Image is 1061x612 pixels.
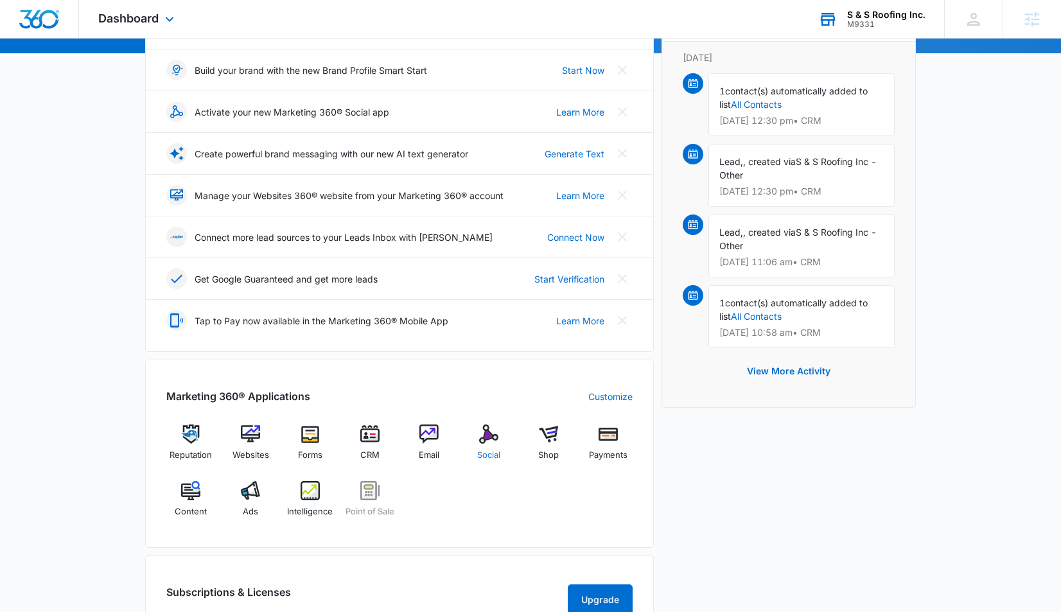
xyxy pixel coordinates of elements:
[731,311,782,322] a: All Contacts
[847,20,925,29] div: account id
[166,424,216,471] a: Reputation
[360,449,380,462] span: CRM
[170,449,212,462] span: Reputation
[477,449,500,462] span: Social
[538,449,559,462] span: Shop
[195,231,493,244] p: Connect more lead sources to your Leads Inbox with [PERSON_NAME]
[719,85,868,110] span: contact(s) automatically added to list
[226,481,276,527] a: Ads
[612,185,633,205] button: Close
[166,389,310,404] h2: Marketing 360® Applications
[847,10,925,20] div: account name
[719,227,877,251] span: S & S Roofing Inc - Other
[719,156,743,167] span: Lead,
[286,424,335,471] a: Forms
[734,356,843,387] button: View More Activity
[743,156,796,167] span: , created via
[719,297,725,308] span: 1
[743,227,796,238] span: , created via
[195,105,389,119] p: Activate your new Marketing 360® Social app
[195,272,378,286] p: Get Google Guaranteed and get more leads
[419,449,439,462] span: Email
[556,105,604,119] a: Learn More
[405,424,454,471] a: Email
[719,297,868,322] span: contact(s) automatically added to list
[612,60,633,80] button: Close
[588,390,633,403] a: Customize
[195,189,504,202] p: Manage your Websites 360® website from your Marketing 360® account
[612,143,633,164] button: Close
[226,424,276,471] a: Websites
[562,64,604,77] a: Start Now
[719,328,884,337] p: [DATE] 10:58 am • CRM
[166,584,291,610] h2: Subscriptions & Licenses
[298,449,322,462] span: Forms
[612,227,633,247] button: Close
[545,147,604,161] a: Generate Text
[286,481,335,527] a: Intelligence
[612,310,633,331] button: Close
[719,187,884,196] p: [DATE] 12:30 pm • CRM
[195,147,468,161] p: Create powerful brand messaging with our new AI text generator
[166,481,216,527] a: Content
[195,314,448,328] p: Tap to Pay now available in the Marketing 360® Mobile App
[612,101,633,122] button: Close
[731,99,782,110] a: All Contacts
[719,258,884,267] p: [DATE] 11:06 am • CRM
[612,268,633,289] button: Close
[719,227,743,238] span: Lead,
[464,424,514,471] a: Social
[583,424,633,471] a: Payments
[287,505,333,518] span: Intelligence
[98,12,159,25] span: Dashboard
[556,189,604,202] a: Learn More
[534,272,604,286] a: Start Verification
[345,481,394,527] a: Point of Sale
[719,156,877,180] span: S & S Roofing Inc - Other
[589,449,627,462] span: Payments
[232,449,269,462] span: Websites
[346,505,394,518] span: Point of Sale
[556,314,604,328] a: Learn More
[195,64,427,77] p: Build your brand with the new Brand Profile Smart Start
[683,51,895,64] p: [DATE]
[719,116,884,125] p: [DATE] 12:30 pm • CRM
[345,424,394,471] a: CRM
[175,505,207,518] span: Content
[547,231,604,244] a: Connect Now
[719,85,725,96] span: 1
[243,505,258,518] span: Ads
[524,424,574,471] a: Shop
